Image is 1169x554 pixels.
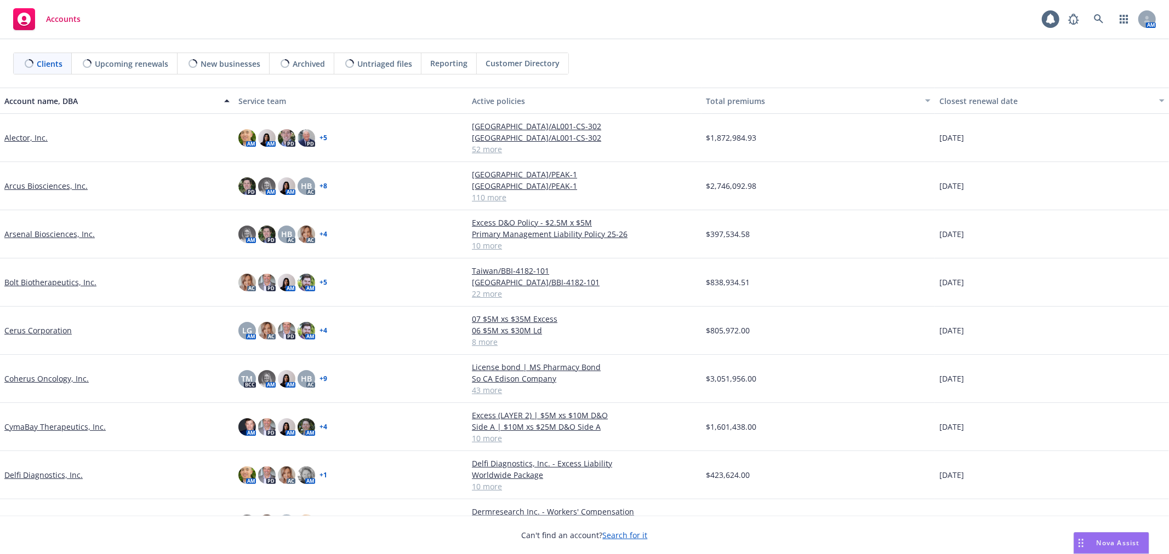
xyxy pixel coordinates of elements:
[320,424,327,430] a: + 4
[298,129,315,147] img: photo
[238,515,256,532] img: photo
[939,132,964,143] span: [DATE]
[238,95,464,107] div: Service team
[472,458,697,469] a: Delfi Diagnostics, Inc. - Excess Liability
[472,265,697,276] a: Taiwan/BBI-4182-101
[357,58,412,70] span: Untriaged files
[939,373,964,384] span: [DATE]
[472,506,697,517] a: Dermresearch Inc. - Workers' Compensation
[258,129,276,147] img: photo
[706,95,919,107] div: Total premiums
[472,481,697,492] a: 10 more
[298,226,315,243] img: photo
[37,58,62,70] span: Clients
[706,132,756,143] span: $1,872,984.93
[320,183,327,189] a: + 8
[298,466,315,484] img: photo
[234,88,468,114] button: Service team
[278,274,295,291] img: photo
[603,530,648,540] a: Search for it
[293,58,325,70] span: Archived
[430,57,467,69] span: Reporting
[320,327,327,334] a: + 4
[472,132,697,143] a: [GEOGRAPHIC_DATA]/AL001-CS-302
[1063,8,1085,30] a: Report a Bug
[702,88,936,114] button: Total premiums
[238,274,256,291] img: photo
[4,95,218,107] div: Account name, DBA
[939,276,964,288] span: [DATE]
[278,418,295,436] img: photo
[1088,8,1110,30] a: Search
[706,421,756,432] span: $1,601,438.00
[301,373,312,384] span: HB
[1074,532,1149,554] button: Nova Assist
[522,529,648,541] span: Can't find an account?
[4,373,89,384] a: Coherus Oncology, Inc.
[46,15,81,24] span: Accounts
[472,288,697,299] a: 22 more
[472,432,697,444] a: 10 more
[472,276,697,288] a: [GEOGRAPHIC_DATA]/BBI-4182-101
[939,228,964,240] span: [DATE]
[472,192,697,203] a: 110 more
[1074,533,1088,553] div: Drag to move
[278,129,295,147] img: photo
[201,58,260,70] span: New businesses
[939,469,964,481] span: [DATE]
[472,120,697,132] a: [GEOGRAPHIC_DATA]/AL001-CS-302
[472,336,697,348] a: 8 more
[939,325,964,336] span: [DATE]
[258,466,276,484] img: photo
[472,384,697,396] a: 43 more
[472,228,697,240] a: Primary Management Liability Policy 25-26
[238,418,256,436] img: photo
[4,228,95,240] a: Arsenal Biosciences, Inc.
[472,409,697,421] a: Excess (LAYER 2) | $5M xs $10M D&O
[95,58,168,70] span: Upcoming renewals
[258,226,276,243] img: photo
[298,274,315,291] img: photo
[278,370,295,388] img: photo
[939,95,1153,107] div: Closest renewal date
[320,135,327,141] a: + 5
[939,180,964,192] span: [DATE]
[241,373,253,384] span: TM
[706,228,750,240] span: $397,534.58
[320,279,327,286] a: + 5
[238,177,256,195] img: photo
[238,226,256,243] img: photo
[320,472,327,478] a: + 1
[486,57,560,69] span: Customer Directory
[472,180,697,192] a: [GEOGRAPHIC_DATA]/PEAK-1
[258,322,276,339] img: photo
[472,373,697,384] a: So CA Edison Company
[278,322,295,339] img: photo
[939,421,964,432] span: [DATE]
[298,418,315,436] img: photo
[258,177,276,195] img: photo
[242,325,252,336] span: LG
[4,469,83,481] a: Delfi Diagnostics, Inc.
[472,240,697,251] a: 10 more
[258,370,276,388] img: photo
[278,466,295,484] img: photo
[9,4,85,34] a: Accounts
[281,228,292,240] span: HB
[467,88,702,114] button: Active policies
[238,129,256,147] img: photo
[4,132,48,143] a: Alector, Inc.
[472,313,697,325] a: 07 $5M xs $35M Excess
[472,469,697,481] a: Worldwide Package
[472,169,697,180] a: [GEOGRAPHIC_DATA]/PEAK-1
[320,376,327,382] a: + 9
[258,274,276,291] img: photo
[472,325,697,336] a: 06 $5M xs $30M Ld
